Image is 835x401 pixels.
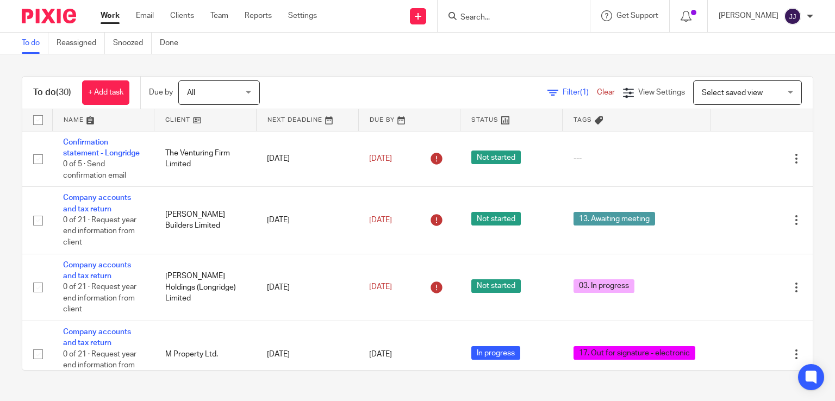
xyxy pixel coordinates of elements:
[136,10,154,21] a: Email
[369,284,392,291] span: [DATE]
[63,284,136,314] span: 0 of 21 · Request year end information from client
[82,80,129,105] a: + Add task
[702,89,763,97] span: Select saved view
[256,321,358,388] td: [DATE]
[63,194,131,212] a: Company accounts and tax return
[63,350,136,380] span: 0 of 21 · Request year end information from client
[57,33,105,54] a: Reassigned
[187,89,195,97] span: All
[256,131,358,187] td: [DATE]
[574,117,592,123] span: Tags
[170,10,194,21] a: Clients
[149,87,173,98] p: Due by
[574,153,700,164] div: ---
[245,10,272,21] a: Reports
[288,10,317,21] a: Settings
[563,89,597,96] span: Filter
[719,10,778,21] p: [PERSON_NAME]
[574,279,634,293] span: 03. In progress
[369,350,392,358] span: [DATE]
[574,212,655,225] span: 13. Awaiting meeting
[597,89,615,96] a: Clear
[154,254,257,321] td: [PERSON_NAME] Holdings (Longridge) Limited
[638,89,685,96] span: View Settings
[22,33,48,54] a: To do
[63,216,136,246] span: 0 of 21 · Request year end information from client
[56,88,71,97] span: (30)
[63,139,140,157] a: Confirmation statement - Longridge
[101,10,120,21] a: Work
[256,254,358,321] td: [DATE]
[160,33,186,54] a: Done
[369,216,392,224] span: [DATE]
[63,160,126,179] span: 0 of 5 · Send confirmation email
[210,10,228,21] a: Team
[63,328,131,347] a: Company accounts and tax return
[471,346,520,360] span: In progress
[580,89,589,96] span: (1)
[154,321,257,388] td: M Property Ltd.
[154,131,257,187] td: The Venturing Firm Limited
[33,87,71,98] h1: To do
[459,13,557,23] input: Search
[63,261,131,280] a: Company accounts and tax return
[22,9,76,23] img: Pixie
[574,346,695,360] span: 17. Out for signature - electronic
[784,8,801,25] img: svg%3E
[113,33,152,54] a: Snoozed
[616,12,658,20] span: Get Support
[471,279,521,293] span: Not started
[369,155,392,162] span: [DATE]
[256,187,358,254] td: [DATE]
[471,212,521,225] span: Not started
[471,151,521,164] span: Not started
[154,187,257,254] td: [PERSON_NAME] Builders Limited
